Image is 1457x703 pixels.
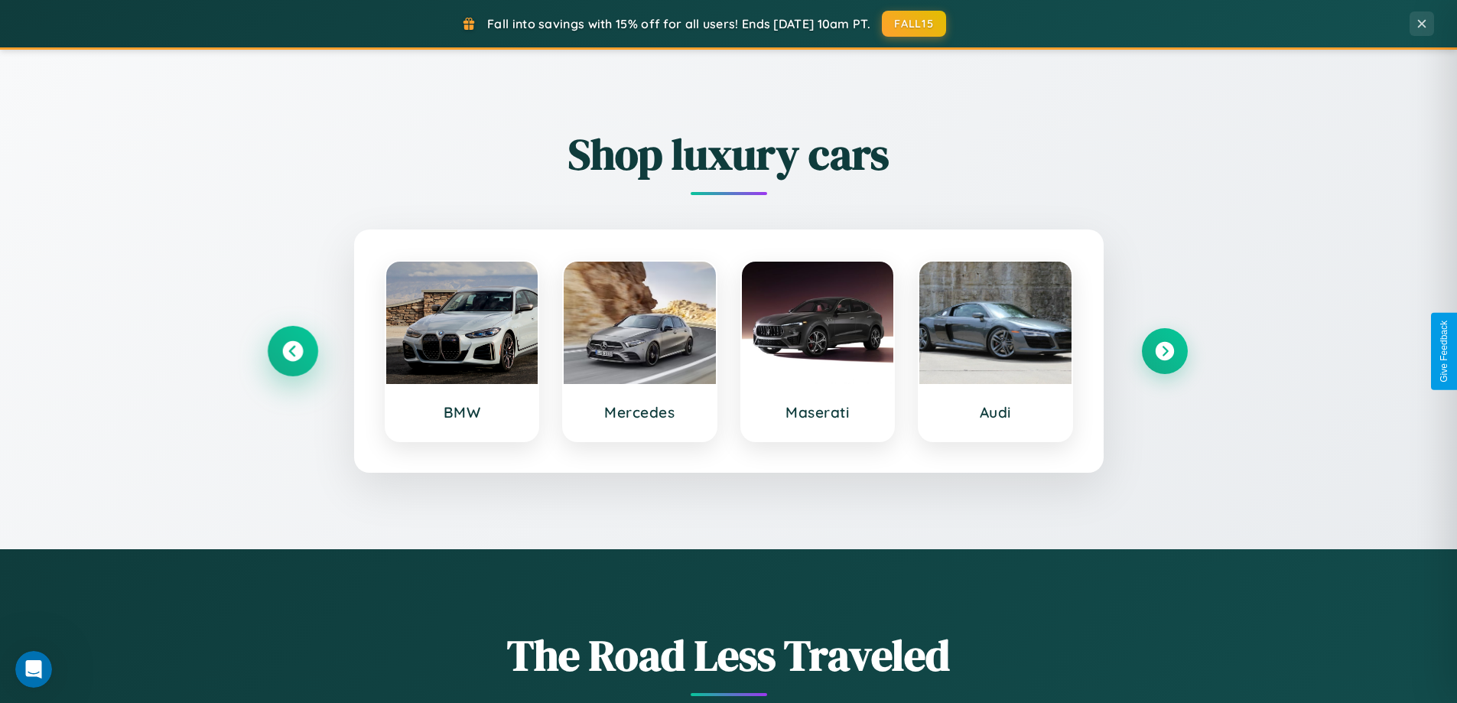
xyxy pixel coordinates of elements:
[270,125,1188,184] h2: Shop luxury cars
[270,626,1188,685] h1: The Road Less Traveled
[402,403,523,421] h3: BMW
[15,651,52,688] iframe: Intercom live chat
[757,403,879,421] h3: Maserati
[882,11,946,37] button: FALL15
[487,16,870,31] span: Fall into savings with 15% off for all users! Ends [DATE] 10am PT.
[579,403,701,421] h3: Mercedes
[935,403,1056,421] h3: Audi
[1439,321,1449,382] div: Give Feedback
